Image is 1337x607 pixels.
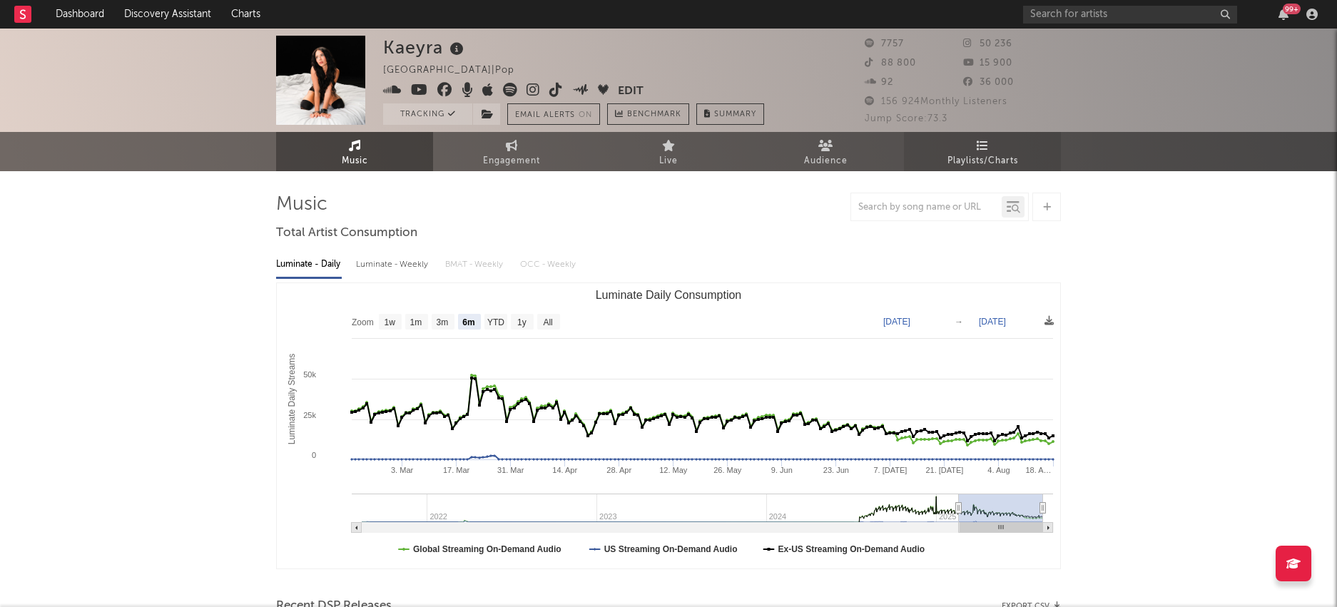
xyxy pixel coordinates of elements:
text: 3. Mar [391,466,414,474]
span: 15 900 [963,58,1012,68]
div: Luminate - Daily [276,253,342,277]
a: Engagement [433,132,590,171]
text: YTD [487,317,504,327]
text: Luminate Daily Streams [287,354,297,444]
input: Search by song name or URL [851,202,1002,213]
text: 6m [462,317,474,327]
span: 92 [865,78,893,87]
span: Benchmark [627,106,681,123]
a: Benchmark [607,103,689,125]
span: 36 000 [963,78,1014,87]
text: 25k [303,411,316,419]
text: 12. May [659,466,688,474]
span: Live [659,153,678,170]
text: 4. Aug [987,466,1010,474]
text: 28. Apr [606,466,631,474]
text: 31. Mar [497,466,524,474]
text: 1w [385,317,396,327]
text: 18. A… [1025,466,1051,474]
div: Kaeyra [383,36,467,59]
text: Ex-US Streaming On-Demand Audio [778,544,925,554]
span: 50 236 [963,39,1012,49]
button: Summary [696,103,764,125]
text: 26. May [713,466,742,474]
button: Edit [618,83,644,101]
span: Total Artist Consumption [276,225,417,242]
span: Music [342,153,368,170]
text: [DATE] [979,317,1006,327]
em: On [579,111,592,119]
a: Playlists/Charts [904,132,1061,171]
text: 0 [312,451,316,459]
span: Playlists/Charts [947,153,1018,170]
text: → [955,317,963,327]
span: 7757 [865,39,904,49]
text: [DATE] [883,317,910,327]
text: Zoom [352,317,374,327]
button: Tracking [383,103,472,125]
input: Search for artists [1023,6,1237,24]
span: Engagement [483,153,540,170]
a: Live [590,132,747,171]
text: 7. [DATE] [873,466,907,474]
text: 23. Jun [823,466,849,474]
a: Music [276,132,433,171]
div: Luminate - Weekly [356,253,431,277]
text: 50k [303,370,316,379]
span: 156 924 Monthly Listeners [865,97,1007,106]
svg: Luminate Daily Consumption [277,283,1060,568]
a: Audience [747,132,904,171]
span: Audience [804,153,848,170]
text: 21. [DATE] [925,466,963,474]
div: 99 + [1283,4,1301,14]
text: 9. Jun [771,466,793,474]
button: Email AlertsOn [507,103,600,125]
div: [GEOGRAPHIC_DATA] | Pop [383,62,531,79]
text: Global Streaming On-Demand Audio [413,544,561,554]
text: 1m [410,317,422,327]
text: 1y [517,317,527,327]
text: 17. Mar [443,466,470,474]
span: Jump Score: 73.3 [865,114,947,123]
text: All [543,317,552,327]
button: 99+ [1278,9,1288,20]
text: 3m [437,317,449,327]
span: Summary [714,111,756,118]
text: Luminate Daily Consumption [596,289,742,301]
text: 14. Apr [552,466,577,474]
text: US Streaming On-Demand Audio [604,544,738,554]
span: 88 800 [865,58,916,68]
